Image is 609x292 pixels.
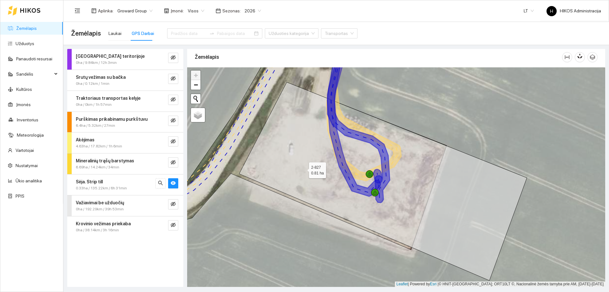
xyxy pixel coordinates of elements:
[191,80,200,90] a: Zoom out
[164,8,169,13] span: shop
[158,180,163,187] span: search
[16,163,38,168] a: Nustatymai
[222,7,241,14] span: Sezonas :
[76,143,122,149] span: 4.63ha / 17.82km / 1h 6min
[76,200,124,205] strong: Važiavimai be užduočių
[216,8,221,13] span: calendar
[91,8,96,13] span: layout
[191,108,205,122] a: Layers
[67,132,183,153] div: Akėjimas4.63ha / 17.82km / 1h 6mineye-invisible
[76,54,145,59] strong: [GEOGRAPHIC_DATA] teritorijoje
[117,6,153,16] span: Groward Group
[16,178,42,183] a: Ūkio analitika
[168,116,178,126] button: eye-invisible
[16,148,34,153] a: Vartotojai
[76,60,117,66] span: 0ha / 9.84km / 12h 3min
[171,180,176,187] span: eye
[16,41,34,46] a: Užduotys
[191,94,200,104] button: Initiate a new search
[194,81,198,89] span: −
[168,74,178,84] button: eye-invisible
[98,7,114,14] span: Aplinka :
[67,216,183,237] div: Krovinio vežimas priekaba0ha / 38.14km / 3h 16mineye-invisible
[67,195,183,216] div: Važiavimai be užduočių0ha / 192.29km / 39h 53mineye-invisible
[245,6,261,16] span: 2026
[76,221,131,226] strong: Krovinio vežimas priekaba
[430,282,437,286] a: Esri
[171,201,176,207] span: eye-invisible
[550,6,553,16] span: H
[17,132,44,138] a: Meteorologija
[71,4,84,17] button: menu-fold
[171,97,176,103] span: eye-invisible
[67,91,183,112] div: Traktoriaus transportas kelyje0ha / 0km / 1h 57mineye-invisible
[217,30,253,37] input: Pabaigos data
[17,117,38,122] a: Inventorius
[168,157,178,167] button: eye-invisible
[191,71,200,80] a: Zoom in
[76,96,141,101] strong: Traktoriaus transportas kelyje
[171,139,176,145] span: eye-invisible
[76,206,124,212] span: 0ha / 192.29km / 39h 53min
[16,26,37,31] a: Žemėlapis
[171,118,176,124] span: eye-invisible
[168,178,178,188] button: eye
[16,194,24,199] a: PPIS
[171,160,176,166] span: eye-invisible
[67,49,183,70] div: [GEOGRAPHIC_DATA] teritorijoje0ha / 9.84km / 12h 3mineye-invisible
[155,178,166,188] button: search
[209,31,214,36] span: swap-right
[171,222,176,228] span: eye-invisible
[16,87,32,92] a: Kultūros
[524,6,534,16] span: LT
[209,31,214,36] span: to
[171,7,184,14] span: Įmonė :
[67,70,183,91] div: Srutų vežimas su bačka0ha / 0.12km / 1mineye-invisible
[76,158,134,163] strong: Mineralinių trąšų barstymas
[76,123,115,129] span: 6.4ha / 5.32km / 27min
[108,30,121,37] div: Laukai
[76,164,119,170] span: 6.69ha / 14.24km / 34min
[76,117,147,122] strong: Purškimas prikabinamu purkštuvu
[168,199,178,209] button: eye-invisible
[76,185,127,191] span: 0.33ha / 135.22km / 6h 31min
[75,8,80,14] span: menu-fold
[76,81,109,87] span: 0ha / 0.12km / 1min
[16,68,52,80] span: Sandėlis
[547,8,601,13] span: HIKOS Administracija
[396,282,408,286] a: Leaflet
[195,48,562,66] div: Žemėlapis
[188,6,204,16] span: Visos
[168,136,178,146] button: eye-invisible
[438,282,439,286] span: |
[168,220,178,230] button: eye-invisible
[67,153,183,174] div: Mineralinių trąšų barstymas6.69ha / 14.24km / 34mineye-invisible
[16,102,31,107] a: Įmonės
[76,179,103,184] strong: Sėja. Strip till
[67,112,183,132] div: Purškimas prikabinamu purkštuvu6.4ha / 5.32km / 27mineye-invisible
[168,95,178,105] button: eye-invisible
[76,137,95,142] strong: Akėjimas
[562,52,572,62] button: column-width
[168,53,178,63] button: eye-invisible
[76,102,112,108] span: 0ha / 0km / 1h 57min
[67,174,183,195] div: Sėja. Strip till0.33ha / 135.22km / 6h 31minsearcheye
[562,55,572,60] span: column-width
[395,282,605,287] div: | Powered by © HNIT-[GEOGRAPHIC_DATA]; ORT10LT ©, Nacionalinė žemės tarnyba prie AM, [DATE]-[DATE]
[71,28,101,38] span: Žemėlapis
[132,30,154,37] div: GPS Darbai
[171,55,176,61] span: eye-invisible
[16,56,52,61] a: Panaudoti resursai
[194,71,198,79] span: +
[171,30,207,37] input: Pradžios data
[76,75,126,80] strong: Srutų vežimas su bačka
[76,227,119,233] span: 0ha / 38.14km / 3h 16min
[171,76,176,82] span: eye-invisible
